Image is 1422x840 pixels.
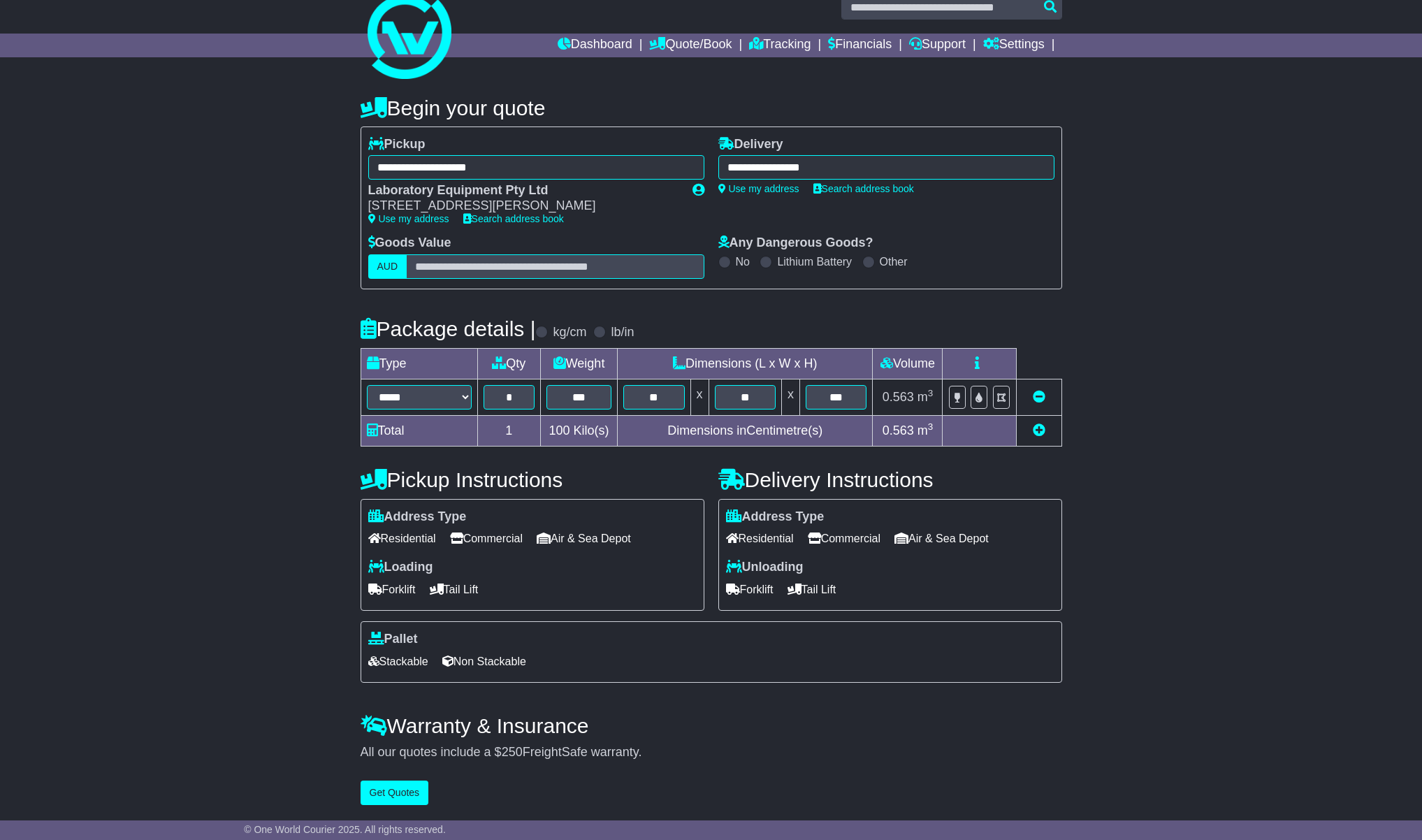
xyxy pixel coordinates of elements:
label: Unloading [726,560,804,575]
label: Address Type [368,509,467,525]
td: Volume [873,348,943,379]
label: Address Type [726,509,825,525]
span: m [917,390,934,404]
a: Financials [828,34,892,57]
label: lb/in [611,325,634,340]
label: Pickup [368,137,426,152]
label: Delivery [718,137,783,152]
span: 250 [502,745,523,759]
label: Lithium Battery [777,255,852,268]
span: Forklift [368,579,416,600]
label: Goods Value [368,236,451,251]
span: m [917,423,934,437]
label: AUD [368,254,407,279]
td: Total [361,415,477,446]
a: Settings [983,34,1045,57]
span: Commercial [808,528,880,549]
a: Search address book [813,183,914,194]
span: Air & Sea Depot [894,528,989,549]
h4: Begin your quote [361,96,1062,120]
a: Tracking [749,34,811,57]
span: Forklift [726,579,774,600]
div: [STREET_ADDRESS][PERSON_NAME] [368,198,679,214]
span: Residential [368,528,436,549]
td: x [781,379,799,415]
a: Dashboard [558,34,632,57]
span: Tail Lift [430,579,479,600]
td: Qty [477,348,541,379]
label: Pallet [368,632,418,647]
a: Quote/Book [649,34,732,57]
sup: 3 [928,388,934,398]
label: Any Dangerous Goods? [718,236,873,251]
td: Dimensions (L x W x H) [618,348,873,379]
a: Search address book [463,213,564,224]
h4: Delivery Instructions [718,468,1062,491]
span: Air & Sea Depot [537,528,631,549]
a: Support [909,34,966,57]
div: All our quotes include a $ FreightSafe warranty. [361,745,1062,760]
label: kg/cm [553,325,586,340]
span: Residential [726,528,794,549]
td: x [690,379,709,415]
span: 0.563 [883,423,914,437]
span: © One World Courier 2025. All rights reserved. [244,824,446,835]
label: Other [880,255,908,268]
label: No [736,255,750,268]
td: Dimensions in Centimetre(s) [618,415,873,446]
h4: Warranty & Insurance [361,714,1062,737]
span: Commercial [450,528,523,549]
td: Kilo(s) [541,415,618,446]
a: Remove this item [1033,390,1045,404]
span: Non Stackable [442,651,526,672]
h4: Pickup Instructions [361,468,704,491]
h4: Package details | [361,317,536,340]
span: Stackable [368,651,428,672]
span: Tail Lift [788,579,836,600]
a: Use my address [368,213,449,224]
div: Laboratory Equipment Pty Ltd [368,183,679,198]
sup: 3 [928,421,934,432]
a: Use my address [718,183,799,194]
td: Weight [541,348,618,379]
label: Loading [368,560,433,575]
span: 100 [549,423,570,437]
td: Type [361,348,477,379]
td: 1 [477,415,541,446]
a: Add new item [1033,423,1045,437]
span: 0.563 [883,390,914,404]
button: Get Quotes [361,781,429,805]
